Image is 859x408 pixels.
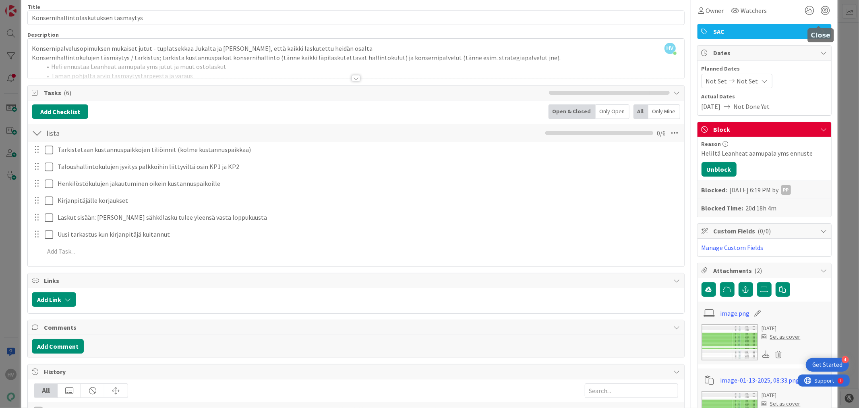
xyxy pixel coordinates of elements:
[32,53,680,62] p: Konsernihallintokulujen täsmäytys / tarkistus; tarkista kustannuspaikat konsernihallinto (tänne k...
[702,244,764,252] a: Manage Custom Fields
[714,27,817,36] span: SAC
[811,31,831,39] h5: Close
[702,102,721,111] span: [DATE]
[702,203,743,213] b: Blocked Time:
[58,179,679,188] p: Henkilöstökulujen jakautuminen oikein kustannuspaikoille
[746,203,777,213] div: 20d 18h 4m
[58,145,679,154] p: Tarkistetaan kustannuspaikkojen tiliöinnit (kolme kustannuspaikkaa)
[44,367,669,377] span: History
[762,391,801,400] div: [DATE]
[58,213,679,222] p: Laskut sisään: [PERSON_NAME] sähkölasku tulee yleensä vasta loppukuusta
[806,358,849,372] div: Open Get Started checklist, remaining modules: 4
[737,76,758,86] span: Not Set
[32,44,680,53] p: Konsernipalvelusopimuksen mukaiset jutut - tuplatsekkaa Jukalta ja [PERSON_NAME], että kaikki las...
[812,361,842,369] div: Get Started
[664,43,676,54] span: HV
[42,3,44,10] div: 1
[549,104,596,119] div: Open & Closed
[702,92,827,101] span: Actual Dates
[44,323,669,332] span: Comments
[720,375,799,385] a: image-01-13-2025, 08:33.png
[34,384,58,398] div: All
[762,324,801,333] div: [DATE]
[702,148,827,158] div: Heliltä Leanheat aamupala yms ennuste
[58,162,679,171] p: Taloushallintokulujen jyvitys palkkoihin liittyviltä osin KP1 ja KP2
[741,6,767,15] span: Watchers
[32,104,88,119] button: Add Checklist
[762,349,771,360] div: Download
[714,226,817,236] span: Custom Fields
[714,125,817,134] span: Block
[730,185,791,195] div: [DATE] 6:19 PM by
[44,126,225,140] input: Add Checklist...
[706,6,724,15] span: Owner
[781,185,791,195] div: PP
[27,31,59,38] span: Description
[702,141,721,147] span: Reason
[44,276,669,285] span: Links
[734,102,770,111] span: Not Done Yet
[706,76,727,86] span: Not Set
[585,383,678,398] input: Search...
[17,1,37,11] span: Support
[27,10,684,25] input: type card name here...
[762,333,801,341] div: Set as cover
[32,292,76,307] button: Add Link
[714,48,817,58] span: Dates
[648,104,680,119] div: Only Mine
[702,162,737,177] button: Unblock
[720,308,749,318] a: image.png
[32,339,84,354] button: Add Comment
[633,104,648,119] div: All
[842,356,849,363] div: 4
[27,3,40,10] label: Title
[762,400,801,408] div: Set as cover
[64,89,71,97] span: ( 6 )
[702,65,827,73] span: Planned Dates
[714,266,817,275] span: Attachments
[58,196,679,205] p: Kirjanpitäjälle korjaukset
[657,128,666,138] span: 0 / 6
[58,230,679,239] p: Uusi tarkastus kun kirjanpitäjä kuitannut
[758,227,771,235] span: ( 0/0 )
[596,104,629,119] div: Only Open
[755,266,762,275] span: ( 2 )
[702,185,727,195] b: Blocked:
[44,88,544,98] span: Tasks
